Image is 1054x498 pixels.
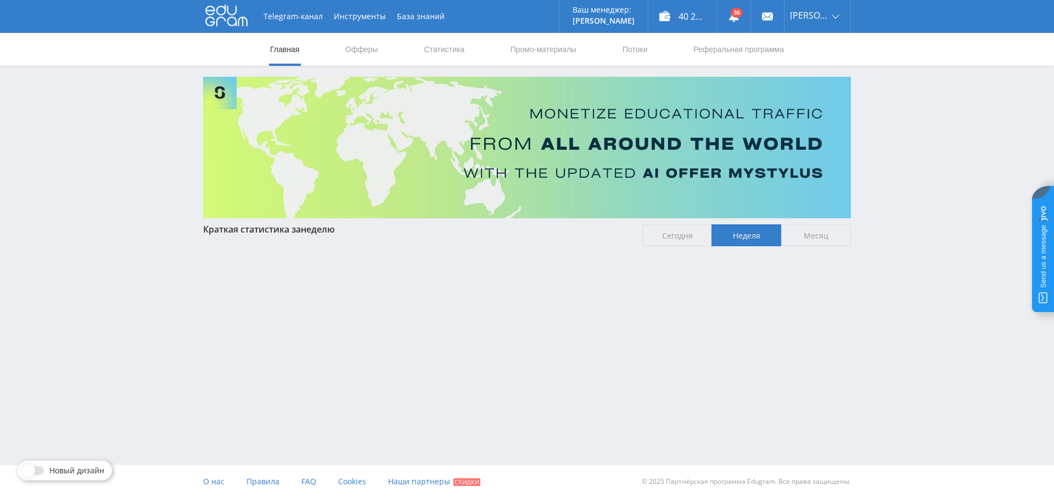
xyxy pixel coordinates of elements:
[532,465,851,498] div: © 2025 Партнёрская программа Edugram. Все права защищены.
[621,33,649,66] a: Потоки
[509,33,578,66] a: Промо-материалы
[338,476,366,486] span: Cookies
[344,33,379,66] a: Офферы
[573,16,635,25] p: [PERSON_NAME]
[49,466,104,475] span: Новый дизайн
[269,33,300,66] a: Главная
[246,476,279,486] span: Правила
[203,77,851,218] img: Banner
[781,224,851,246] span: Месяц
[301,476,316,486] span: FAQ
[301,223,335,235] span: неделю
[423,33,466,66] a: Статистика
[711,224,781,246] span: Неделя
[246,465,279,498] a: Правила
[301,465,316,498] a: FAQ
[203,476,225,486] span: О нас
[203,465,225,498] a: О нас
[692,33,785,66] a: Реферальная программа
[388,476,450,486] span: Наши партнеры
[453,478,480,486] span: Скидки
[203,224,631,234] div: Краткая статистика за
[388,465,480,498] a: Наши партнеры Скидки
[642,224,712,246] span: Сегодня
[573,5,635,14] p: Ваш менеджер:
[338,465,366,498] a: Cookies
[790,11,828,20] span: [PERSON_NAME]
